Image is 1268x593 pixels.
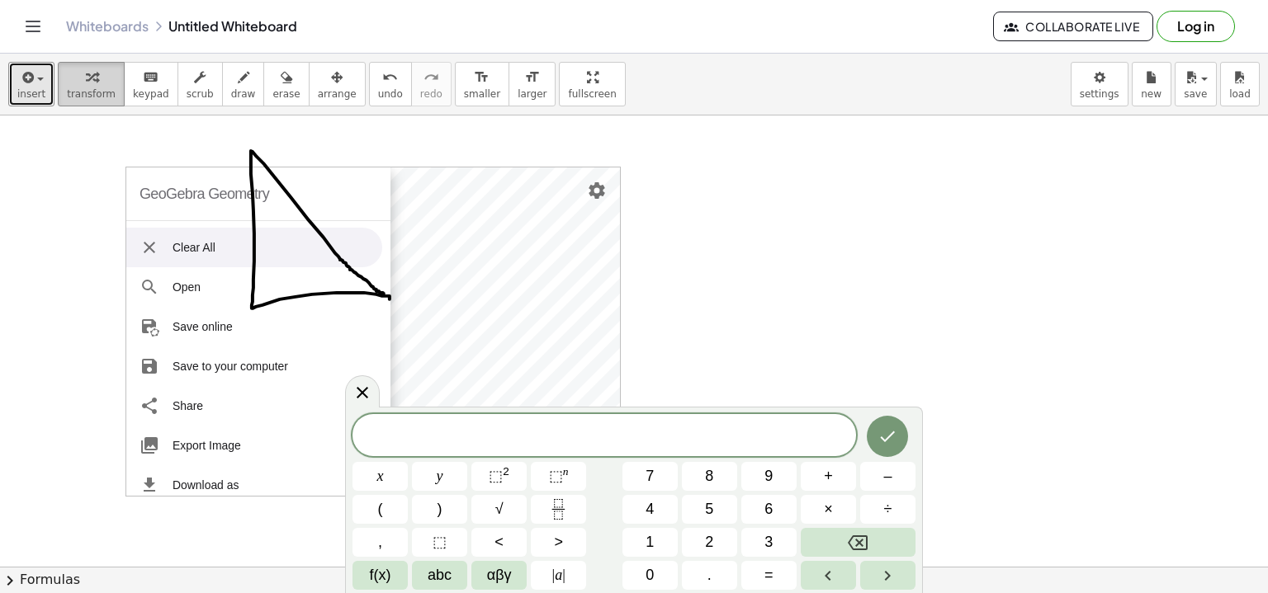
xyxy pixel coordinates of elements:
button: Times [801,495,856,524]
span: = [764,564,774,586]
button: 3 [741,528,797,557]
button: 1 [622,528,678,557]
span: arrange [318,88,357,100]
span: 5 [705,498,713,520]
img: svg+xml;base64,PHN2ZyB4bWxucz0iaHR0cDovL3d3dy53My5vcmcvMjAwMC9zdmciIHdpZHRoPSIyNCIgaGVpZ2h0PSIyNC... [140,356,159,376]
span: , [378,531,382,553]
span: 1 [646,531,654,553]
button: Divide [860,495,916,524]
button: Functions [352,561,408,590]
button: Absolute value [531,561,586,590]
button: erase [263,62,309,106]
span: 8 [705,465,713,487]
button: Alphabet [412,561,467,590]
span: 0 [646,564,654,586]
span: redo [420,88,442,100]
li: Download as [126,465,382,505]
span: f(x) [370,564,391,586]
button: Collaborate Live [993,12,1153,41]
button: Greater than [531,528,586,557]
div: Geometry [125,167,621,497]
button: y [412,462,467,491]
li: Clear All [126,228,382,267]
button: Square root [471,495,527,524]
span: 4 [646,498,654,520]
button: . [682,561,737,590]
div: GeoGebra Geometry [140,167,269,220]
canvas: Graphics View 1 [186,167,620,496]
span: fullscreen [568,88,616,100]
button: Log in [1157,11,1235,42]
img: svg+xml;base64,PHN2ZyB4bWxucz0iaHR0cDovL3d3dy53My5vcmcvMjAwMC9zdmciIHdpZHRoPSIyNCIgaGVpZ2h0PSIyNC... [140,435,159,455]
span: load [1229,88,1251,100]
span: 3 [764,531,773,553]
li: Save to your computer [126,346,382,386]
button: 7 [622,462,678,491]
span: scrub [187,88,214,100]
a: Whiteboards [66,18,149,35]
li: Open [126,267,382,307]
button: Right arrow [860,561,916,590]
li: Save online [126,307,382,346]
span: ( [378,498,383,520]
i: format_size [524,68,540,87]
button: keyboardkeypad [124,62,178,106]
span: | [552,567,556,583]
span: > [554,531,563,553]
span: 6 [764,498,773,520]
button: Squared [471,462,527,491]
button: new [1132,62,1171,106]
button: 8 [682,462,737,491]
span: ) [438,498,442,520]
button: Left arrow [801,561,856,590]
span: 9 [764,465,773,487]
img: svg+xml;base64,PHN2ZyB4bWxucz0iaHR0cDovL3d3dy53My5vcmcvMjAwMC9zdmciIHdpZHRoPSIyNCIgaGVpZ2h0PSIyNC... [140,475,159,495]
span: a [552,564,565,586]
button: Done [867,416,908,457]
span: < [494,531,504,553]
button: undoundo [369,62,412,106]
li: Share [126,386,382,426]
button: redoredo [411,62,452,106]
button: Settings [582,176,612,205]
span: | [562,567,565,583]
button: x [352,462,408,491]
span: abc [428,564,452,586]
span: ⬚ [489,468,503,484]
button: , [352,528,408,557]
button: settings [1071,62,1128,106]
img: svg+xml;base64,PHN2ZyB4bWxucz0iaHR0cDovL3d3dy53My5vcmcvMjAwMC9zdmciIHdpZHRoPSIyNCIgaGVpZ2h0PSIyNC... [140,238,159,257]
span: insert [17,88,45,100]
span: save [1184,88,1207,100]
i: redo [423,68,439,87]
button: scrub [177,62,223,106]
span: new [1141,88,1162,100]
span: ⬚ [549,468,563,484]
span: erase [272,88,300,100]
img: svg+xml;base64,PHN2ZyB4bWxucz0iaHR0cDovL3d3dy53My5vcmcvMjAwMC9zdmciIHhtbG5zOnhsaW5rPSJodHRwOi8vd3... [140,317,159,337]
button: 0 [622,561,678,590]
button: Less than [471,528,527,557]
span: y [437,465,443,487]
button: Toggle navigation [20,13,46,40]
button: format_sizesmaller [455,62,509,106]
span: settings [1080,88,1119,100]
button: 4 [622,495,678,524]
button: ( [352,495,408,524]
i: keyboard [143,68,158,87]
span: Collaborate Live [1007,19,1139,34]
button: transform [58,62,125,106]
li: Export Image [126,426,382,465]
span: transform [67,88,116,100]
span: αβγ [487,564,512,586]
i: undo [382,68,398,87]
span: 2 [705,531,713,553]
button: format_sizelarger [509,62,556,106]
span: draw [231,88,256,100]
button: Placeholder [412,528,467,557]
button: 2 [682,528,737,557]
button: arrange [309,62,366,106]
span: √ [495,498,504,520]
button: Greek alphabet [471,561,527,590]
button: 9 [741,462,797,491]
